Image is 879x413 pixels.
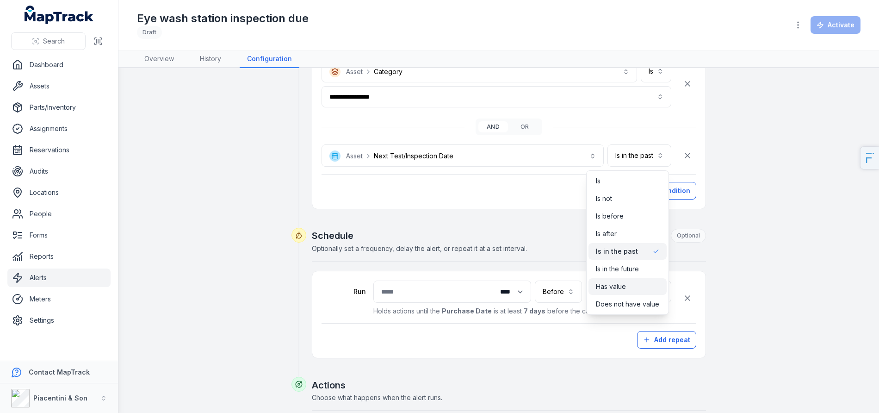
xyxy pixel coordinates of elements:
[596,264,639,274] span: Is in the future
[586,170,669,315] div: Is in the past
[596,176,600,186] span: Is
[607,144,671,167] button: Is in the past
[596,300,659,309] span: Does not have value
[596,229,617,238] span: Is after
[596,194,612,203] span: Is not
[596,282,626,291] span: Has value
[596,247,638,256] span: Is in the past
[596,212,624,221] span: Is before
